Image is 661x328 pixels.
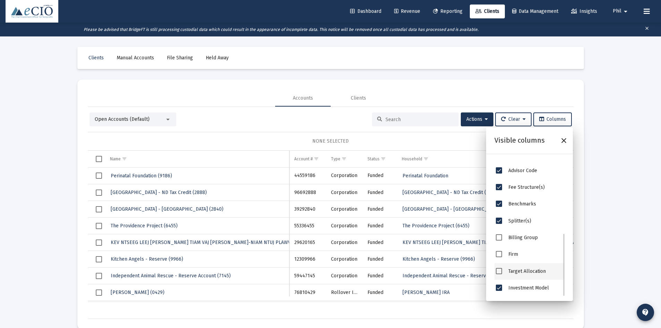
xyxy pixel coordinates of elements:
li: Billing Group [494,229,565,246]
a: Manual Accounts [111,51,160,65]
td: Corporation [326,301,363,318]
a: [PERSON_NAME] IRA [402,287,450,297]
div: Funded [367,256,392,263]
td: Corporation [326,218,363,234]
a: Held Away [200,51,234,65]
button: Phil [604,4,638,18]
span: Show filter options for column 'Household' [423,156,429,161]
span: Firm [508,252,518,258]
span: Billing Group [508,235,538,241]
span: Independent Animal Rescue - Reserve Account (7145) [111,273,231,279]
span: Revenue [394,8,420,14]
td: Corporation [326,268,363,284]
div: Select row [96,256,102,262]
div: Funded [367,289,392,296]
div: Account # [294,156,313,162]
div: Funded [367,272,392,279]
td: Column Name [105,151,289,167]
li: Splitter(s) [494,213,565,229]
td: Corporation [326,168,363,184]
div: Funded [367,222,392,229]
a: Dashboard [345,5,387,18]
td: 55336455 [289,218,326,234]
a: [GEOGRAPHIC_DATA] - [GEOGRAPHIC_DATA] (2840) [110,204,224,214]
button: Clear [495,112,532,126]
span: [GEOGRAPHIC_DATA] - ND Tax Credit (8020) [402,190,499,195]
td: Corporation [326,234,363,251]
span: Show filter options for column 'Status' [381,156,386,161]
a: Independent Animal Rescue - Reserve Account [402,271,508,281]
span: Insights [571,8,597,14]
mat-icon: arrow_drop_down [621,5,630,18]
span: Splitter(s) [508,218,531,224]
a: [PERSON_NAME] (0429) [110,287,165,297]
img: Dashboard [11,5,53,18]
mat-icon: contact_support [641,308,650,317]
div: Select row [96,239,102,246]
td: 76810429 [289,284,326,301]
span: File Sharing [167,55,193,61]
div: Funded [367,206,392,213]
div: Select row [96,223,102,229]
span: KEV NTSEEG LEEJ [PERSON_NAME] TIAM VAJ [PERSON_NAME]-NIAM NTUJ PLAWV YIS FAI (0165) [111,239,322,245]
button: Columns [533,112,572,126]
div: Select row [96,273,102,279]
a: Kitchen Angels - Reserve (9966) [402,254,476,264]
span: [PERSON_NAME] (0429) [111,289,164,295]
span: [GEOGRAPHIC_DATA] - [GEOGRAPHIC_DATA] (4149) [402,206,515,212]
span: KEV NTSEEG LEEJ [PERSON_NAME] TIAM VAJ [PERSON_NAME]-NIAM NTUJ PLAWV YIS FAI (0165) [402,239,614,245]
div: Close [558,134,570,147]
span: Clear [501,116,526,122]
span: The Providence Project (6455) [402,223,469,229]
div: Funded [367,239,392,246]
span: Benchmarks [508,201,536,207]
a: [GEOGRAPHIC_DATA] - ND Tax Credit (8020) [402,187,499,197]
span: Kitchen Angels - Reserve (9966) [111,256,183,262]
li: Investment Model [494,280,565,296]
div: Funded [367,189,392,196]
a: Clients [83,51,109,65]
li: Fee Structure(s) [494,179,565,196]
span: [GEOGRAPHIC_DATA] - ND Tax Credit (2888) [111,190,207,195]
a: Perinatal Foundation (9186) [110,171,173,181]
div: Funded [367,172,392,179]
td: 59447145 [289,268,326,284]
td: 29620165 [289,234,326,251]
a: Perinatal Foundation [402,171,449,181]
td: Corporation [326,201,363,218]
a: Insights [566,5,603,18]
div: Clients [351,95,366,102]
span: Reporting [433,8,463,14]
span: [GEOGRAPHIC_DATA] - [GEOGRAPHIC_DATA] (2840) [111,206,223,212]
li: Firm [494,246,565,263]
span: Open Accounts (Default) [95,116,150,122]
td: 39292840 [289,201,326,218]
span: The Providence Project (6455) [111,223,178,229]
span: Held Away [206,55,229,61]
span: Advisor Code [508,168,537,174]
span: Show filter options for column 'Account #' [314,156,319,161]
span: Phil [613,8,621,14]
td: Rollover IRA [326,284,363,301]
span: Kitchen Angels - Reserve (9966) [402,256,475,262]
td: Corporation [326,251,363,268]
i: Please be advised that BridgeFT is still processing custodial data which could result in the appe... [84,27,478,32]
span: Target Allocation [508,268,546,274]
td: 96692888 [289,184,326,201]
div: Select row [96,289,102,296]
span: [PERSON_NAME] IRA [402,289,450,295]
span: Fee Structure(s) [508,184,545,190]
a: [GEOGRAPHIC_DATA] - [GEOGRAPHIC_DATA] (4149) [402,204,516,214]
div: Select row [96,206,102,212]
div: NONE SELECTED [93,138,568,145]
a: Reporting [427,5,468,18]
a: The Providence Project (6455) [402,221,470,231]
div: Select row [96,173,102,179]
td: 44559186 [289,168,326,184]
a: Clients [470,5,505,18]
div: Name [110,156,121,162]
input: Search [385,117,454,123]
span: Actions [466,116,488,122]
mat-icon: clear [644,24,650,35]
div: Visible columns [494,136,545,145]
